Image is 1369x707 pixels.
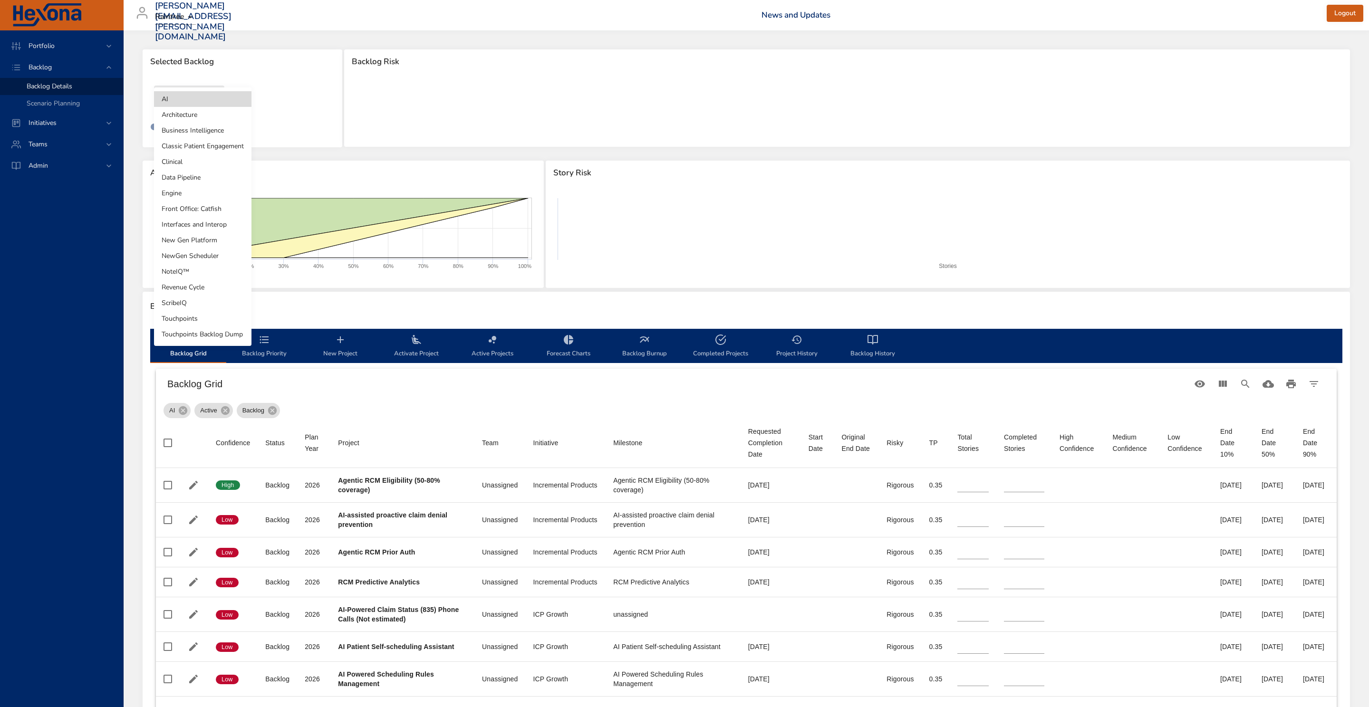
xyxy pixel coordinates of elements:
[154,248,251,264] li: NewGen Scheduler
[154,123,251,138] li: Business Intelligence
[154,217,251,232] li: Interfaces and Interop
[154,311,251,326] li: Touchpoints
[154,264,251,279] li: NoteIQ™
[154,232,251,248] li: New Gen Platform
[154,138,251,154] li: Classic Patient Engagement
[154,295,251,311] li: ScribeIQ
[154,185,251,201] li: Engine
[154,107,251,123] li: Architecture
[154,154,251,170] li: Clinical
[154,91,251,107] li: AI
[154,170,251,185] li: Data Pipeline
[154,201,251,217] li: Front Office: Catfish
[154,279,251,295] li: Revenue Cycle
[154,326,251,342] li: Touchpoints Backlog Dump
